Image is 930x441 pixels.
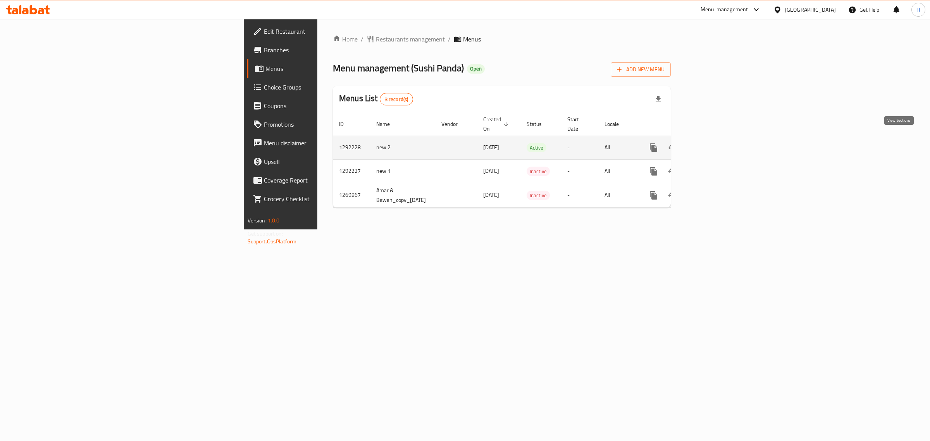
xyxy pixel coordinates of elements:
[561,183,598,207] td: -
[247,134,399,152] a: Menu disclaimer
[611,62,671,77] button: Add New Menu
[598,159,638,183] td: All
[248,215,267,226] span: Version:
[463,34,481,44] span: Menus
[380,93,413,105] div: Total records count
[367,34,445,44] a: Restaurants management
[644,186,663,205] button: more
[264,83,393,92] span: Choice Groups
[247,78,399,96] a: Choice Groups
[247,96,399,115] a: Coupons
[264,27,393,36] span: Edit Restaurant
[370,183,435,207] td: Amar & Bawan_copy_[DATE]
[264,194,393,203] span: Grocery Checklist
[370,159,435,183] td: new 1
[448,34,451,44] li: /
[644,138,663,157] button: more
[264,45,393,55] span: Branches
[483,142,499,152] span: [DATE]
[567,115,589,133] span: Start Date
[701,5,748,14] div: Menu-management
[339,119,354,129] span: ID
[247,22,399,41] a: Edit Restaurant
[248,229,283,239] span: Get support on:
[467,65,485,72] span: Open
[247,152,399,171] a: Upsell
[264,157,393,166] span: Upsell
[617,65,665,74] span: Add New Menu
[380,96,413,103] span: 3 record(s)
[467,64,485,74] div: Open
[527,119,552,129] span: Status
[604,119,629,129] span: Locale
[663,186,682,205] button: Change Status
[264,176,393,185] span: Coverage Report
[598,183,638,207] td: All
[441,119,468,129] span: Vendor
[247,59,399,78] a: Menus
[376,119,400,129] span: Name
[483,190,499,200] span: [DATE]
[247,189,399,208] a: Grocery Checklist
[598,136,638,159] td: All
[561,136,598,159] td: -
[264,101,393,110] span: Coupons
[527,143,546,152] span: Active
[483,115,511,133] span: Created On
[644,162,663,181] button: more
[264,120,393,129] span: Promotions
[265,64,393,73] span: Menus
[370,136,435,159] td: new 2
[333,34,671,44] nav: breadcrumb
[663,138,682,157] button: Change Status
[663,162,682,181] button: Change Status
[561,159,598,183] td: -
[527,167,550,176] span: Inactive
[247,171,399,189] a: Coverage Report
[527,191,550,200] span: Inactive
[649,90,668,109] div: Export file
[483,166,499,176] span: [DATE]
[264,138,393,148] span: Menu disclaimer
[248,236,297,246] a: Support.OpsPlatform
[785,5,836,14] div: [GEOGRAPHIC_DATA]
[268,215,280,226] span: 1.0.0
[247,41,399,59] a: Branches
[916,5,920,14] span: H
[333,112,725,208] table: enhanced table
[376,34,445,44] span: Restaurants management
[638,112,725,136] th: Actions
[247,115,399,134] a: Promotions
[339,93,413,105] h2: Menus List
